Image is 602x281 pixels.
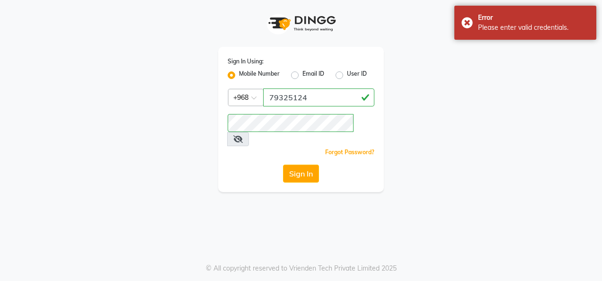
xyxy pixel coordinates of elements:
a: Forgot Password? [325,149,374,156]
button: Sign In [283,165,319,183]
div: Error [478,13,589,23]
input: Username [263,88,374,106]
input: Username [228,114,354,132]
img: logo1.svg [263,9,339,37]
label: Sign In Using: [228,57,264,66]
label: Email ID [302,70,324,81]
label: Mobile Number [239,70,280,81]
label: User ID [347,70,367,81]
div: Please enter valid credentials. [478,23,589,33]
